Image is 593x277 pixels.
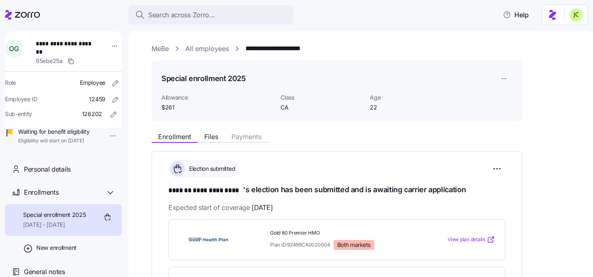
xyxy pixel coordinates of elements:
[168,203,273,213] span: Expected start of coverage
[24,187,58,198] span: Enrollments
[204,133,218,140] span: Files
[80,79,105,87] span: Employee
[89,95,105,103] span: 12459
[448,236,485,244] span: View plan details
[23,221,86,229] span: [DATE] - [DATE]
[161,103,274,112] span: $261
[337,241,371,249] span: Both markets
[158,133,191,140] span: Enrollment
[252,203,273,213] span: [DATE]
[36,244,77,252] span: New enrollment
[82,110,102,118] span: 126202
[152,44,169,54] a: MeBe
[168,184,505,196] h1: 's election has been submitted and is awaiting carrier application
[161,93,274,102] span: Allowance
[161,73,246,84] h1: Special enrollment 2025
[448,235,495,244] a: View plan details
[185,44,229,54] a: All employees
[5,95,37,103] span: Employee ID
[5,110,32,118] span: Sub-entity
[18,128,89,136] span: Waiting for benefit eligibility
[270,241,330,248] span: Plan ID: 92499CA0020004
[36,57,63,65] span: 85ebe25a
[570,8,583,21] img: 0d5040ea9766abea509702906ec44285
[270,230,414,237] span: Gold 80 Premier HMO
[231,133,261,140] span: Payments
[18,137,89,144] span: Eligibility will start on [DATE]
[280,103,363,112] span: CA
[370,103,453,112] span: 22
[148,10,215,20] span: Search across Zorro...
[24,267,65,277] span: General notes
[179,230,238,249] img: Sharp Health Plan
[9,45,19,52] span: O G
[5,79,16,87] span: Role
[503,10,529,20] span: Help
[24,164,71,175] span: Personal details
[23,211,86,219] span: Special enrollment 2025
[496,7,535,23] button: Help
[280,93,363,102] span: Class
[370,93,453,102] span: Age
[128,5,293,25] button: Search across Zorro...
[187,165,235,173] span: Election submitted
